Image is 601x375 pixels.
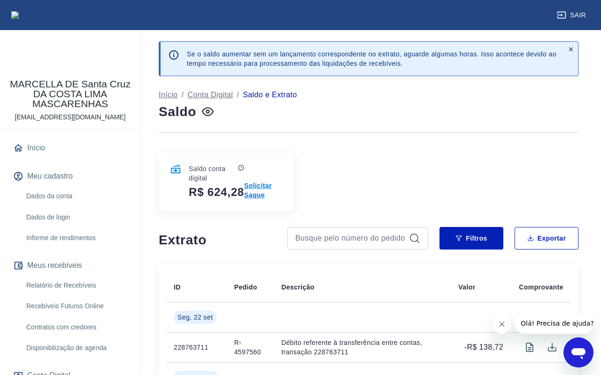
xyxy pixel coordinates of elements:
span: Olá! Precisa de ajuda? [6,7,79,14]
p: Débito referente à transferência entre contas, transação 228763711 [281,338,443,357]
p: Saldo conta digital [189,164,236,183]
iframe: Mensagem da empresa [515,313,593,334]
button: Meu cadastro [11,166,129,187]
p: 228763711 [174,343,219,352]
button: Sair [555,7,590,24]
p: Descrição [281,282,315,292]
p: R-4597560 [234,338,266,357]
a: Informe de rendimentos [23,228,129,248]
p: Pedido [234,282,257,292]
a: Recebíveis Futuros Online [23,297,129,316]
span: Visualizar [518,336,541,359]
p: Se o saldo aumentar sem um lançamento correspondente no extrato, aguarde algumas horas. Isso acon... [187,49,556,68]
p: ID [174,282,181,292]
p: MARCELLA DE Santa Cruz DA COSTA LIMA MASCARENHAS [8,79,133,109]
p: Comprovante [519,282,563,292]
a: Relatório de Recebíveis [23,276,129,295]
img: b0518c51-910e-43d7-aa1c-2146ca433272.jpeg [52,38,89,75]
a: Conta Digital [188,89,233,101]
iframe: Fechar mensagem [493,315,511,334]
p: Saldo e Extrato [243,89,297,101]
p: -R$ 138,72 [464,342,503,353]
iframe: Botão para abrir a janela de mensagens [563,337,593,367]
a: Início [159,89,178,101]
p: Valor [458,282,475,292]
h5: R$ 624,28 [189,185,244,200]
a: Dados de login [23,208,129,227]
button: Exportar [515,227,578,250]
a: Contratos com credores [23,318,129,337]
span: Download [541,336,563,359]
span: Seg, 22 set [177,312,213,322]
p: / [182,89,184,101]
button: Filtros [439,227,503,250]
button: Meus recebíveis [11,255,129,276]
img: Vindi [11,11,72,19]
h4: Saldo [159,102,196,121]
h4: Extrato [159,231,276,250]
a: Solicitar Saque [244,181,282,200]
p: [EMAIL_ADDRESS][DOMAIN_NAME] [15,112,126,122]
a: Início [11,138,129,158]
a: Disponibilização de agenda [23,338,129,358]
a: Dados da conta [23,187,129,206]
p: / [237,89,239,101]
input: Busque pelo número do pedido [295,231,405,245]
